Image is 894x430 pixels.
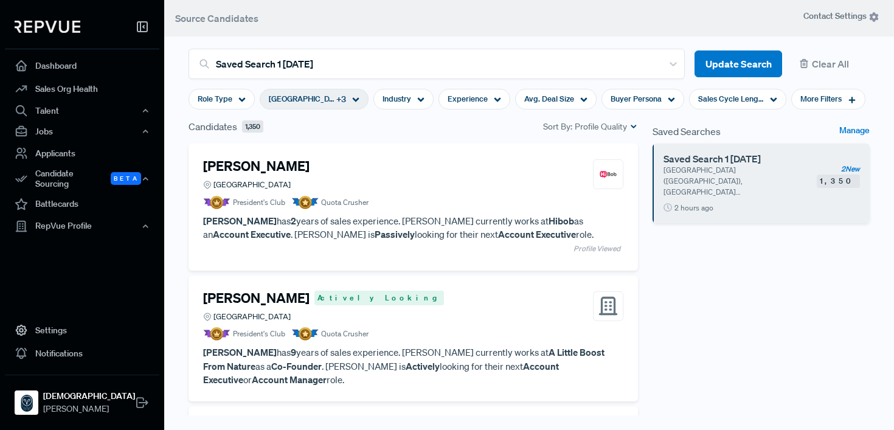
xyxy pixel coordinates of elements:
[203,290,310,306] h4: [PERSON_NAME]
[498,228,576,240] strong: Account Executive
[291,327,319,341] img: Quota Badge
[336,93,346,106] span: + 3
[803,10,879,23] span: Contact Settings
[5,165,159,193] button: Candidate Sourcing Beta
[653,124,721,139] span: Saved Searches
[543,120,638,133] div: Sort By:
[203,345,623,387] p: has years of sales experience. [PERSON_NAME] currently works at as a . [PERSON_NAME] is looking f...
[524,93,574,105] span: Avg. Deal Size
[291,196,319,209] img: Quota Badge
[271,360,322,372] strong: Co-Founder
[321,197,369,208] span: Quota Crusher
[375,228,415,240] strong: Passively
[674,203,713,213] span: 2 hours ago
[321,328,369,339] span: Quota Crusher
[664,153,817,165] h6: Saved Search 1 [DATE]
[213,228,291,240] strong: Account Executive
[291,215,296,227] strong: 2
[203,346,605,372] strong: A Little Boost From Nature
[233,328,285,339] span: President's Club
[841,164,860,175] span: 2 New
[314,291,444,305] span: Actively Looking
[189,119,237,134] span: Candidates
[213,311,291,322] span: [GEOGRAPHIC_DATA]
[792,50,870,78] button: Clear All
[448,93,488,105] span: Experience
[5,77,159,100] a: Sales Org Health
[839,124,870,139] a: Manage
[383,93,411,105] span: Industry
[17,393,36,412] img: Samsara
[213,179,291,190] span: [GEOGRAPHIC_DATA]
[597,164,619,186] img: Hibob
[817,175,860,188] span: 1,350
[203,327,230,341] img: President Badge
[5,319,159,342] a: Settings
[111,172,141,185] span: Beta
[5,121,159,142] button: Jobs
[175,12,258,24] span: Source Candidates
[5,375,159,420] a: Samsara[DEMOGRAPHIC_DATA][PERSON_NAME]
[203,215,277,227] strong: [PERSON_NAME]
[5,216,159,237] button: RepVue Profile
[203,214,623,241] p: has years of sales experience. [PERSON_NAME] currently works at as an . [PERSON_NAME] is looking ...
[15,21,80,33] img: RepVue
[5,193,159,216] a: Battlecards
[5,165,159,193] div: Candidate Sourcing
[43,390,135,403] strong: [DEMOGRAPHIC_DATA]
[291,346,296,358] strong: 9
[664,165,802,198] p: [GEOGRAPHIC_DATA] ([GEOGRAPHIC_DATA]), [GEOGRAPHIC_DATA] ([GEOGRAPHIC_DATA]), [GEOGRAPHIC_DATA], ...
[698,93,764,105] span: Sales Cycle Length
[611,93,662,105] span: Buyer Persona
[575,120,627,133] span: Profile Quality
[549,215,574,227] strong: Hibob
[269,93,334,105] span: [GEOGRAPHIC_DATA] ([GEOGRAPHIC_DATA])
[5,142,159,165] a: Applicants
[5,342,159,365] a: Notifications
[5,54,159,77] a: Dashboard
[198,93,232,105] span: Role Type
[203,158,310,174] h4: [PERSON_NAME]
[695,50,782,78] button: Update Search
[203,196,230,209] img: President Badge
[203,346,277,358] strong: [PERSON_NAME]
[252,373,327,386] strong: Account Manager
[406,360,440,372] strong: Actively
[203,241,623,256] article: Profile Viewed
[5,100,159,121] button: Talent
[233,197,285,208] span: President's Club
[242,120,263,133] span: 1,350
[800,93,842,105] span: More Filters
[43,403,135,415] span: [PERSON_NAME]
